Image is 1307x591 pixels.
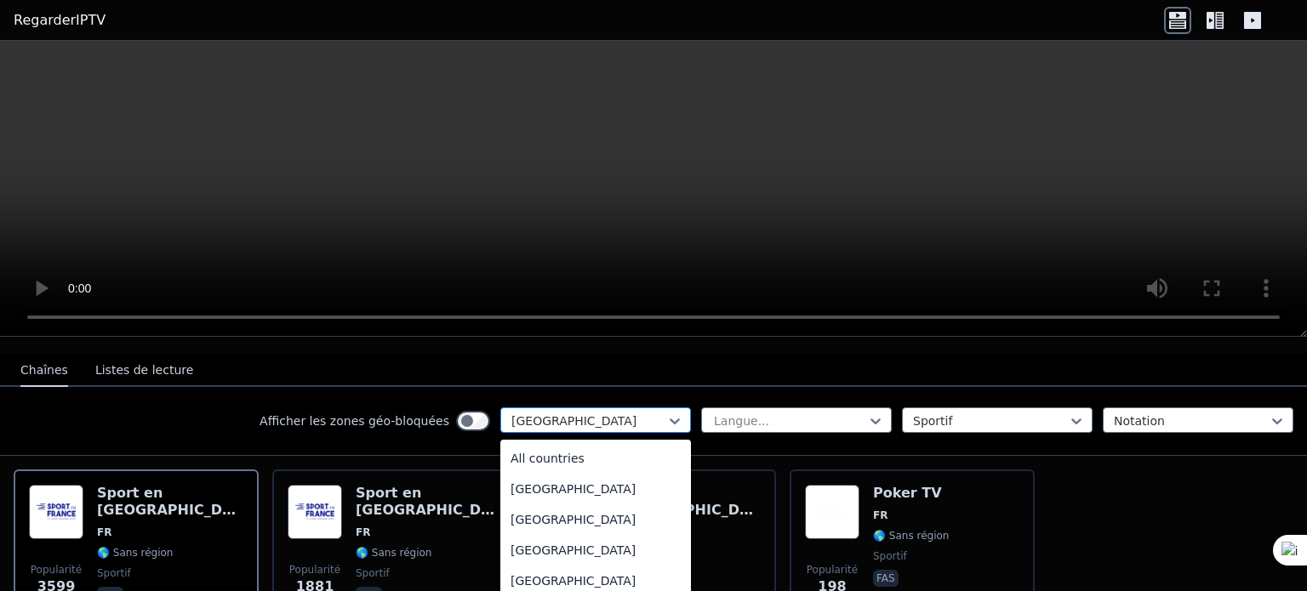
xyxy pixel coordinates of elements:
[14,10,106,31] a: RegarderIPTV
[873,530,949,542] font: 🌎 Sans région
[20,363,68,377] font: Chaînes
[288,485,342,539] img: Sport en France
[873,485,942,501] font: Poker TV
[500,535,691,565] div: [GEOGRAPHIC_DATA]
[873,509,888,521] font: FR
[356,547,431,559] font: 🌎 Sans région
[97,567,131,579] font: sportif
[614,485,773,518] font: Sport en [GEOGRAPHIC_DATA]
[356,485,515,518] font: Sport en [GEOGRAPHIC_DATA]
[805,485,859,539] img: Poker TV
[95,355,193,387] button: Listes de lecture
[876,572,895,584] font: fas
[500,504,691,535] div: [GEOGRAPHIC_DATA]
[97,485,256,518] font: Sport en [GEOGRAPHIC_DATA]
[356,567,390,579] font: sportif
[807,564,858,576] font: Popularité
[356,526,370,538] font: FR
[97,547,173,559] font: 🌎 Sans région
[97,526,111,538] font: FR
[260,414,449,428] font: Afficher les zones géo-bloquées
[20,355,68,387] button: Chaînes
[29,485,83,539] img: Sport en France
[31,564,82,576] font: Popularité
[14,12,106,28] font: RegarderIPTV
[289,564,340,576] font: Popularité
[873,550,907,562] font: sportif
[95,363,193,377] font: Listes de lecture
[500,443,691,474] div: All countries
[500,474,691,504] div: [GEOGRAPHIC_DATA]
